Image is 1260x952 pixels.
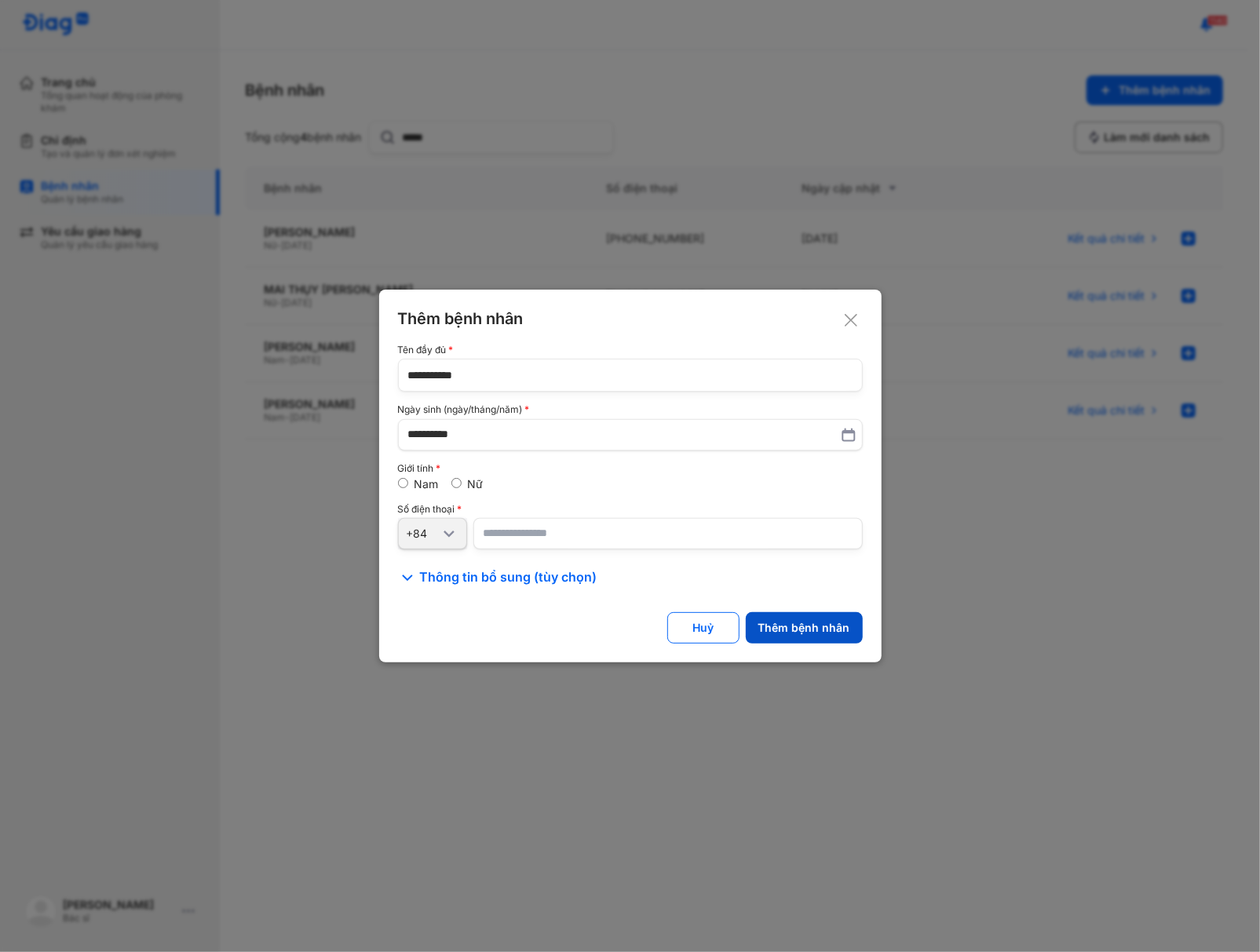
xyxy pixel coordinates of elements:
[746,612,863,644] button: Thêm bệnh nhân
[468,477,484,491] label: Nữ
[398,463,863,474] div: Giới tính
[415,477,439,491] label: Nam
[420,568,597,587] span: Thông tin bổ sung (tùy chọn)
[398,504,863,515] div: Số điện thoại
[398,404,863,415] div: Ngày sinh (ngày/tháng/năm)
[407,527,440,541] div: +84
[758,621,850,635] div: Thêm bệnh nhân
[667,612,740,644] button: Huỷ
[398,345,863,356] div: Tên đầy đủ
[398,308,863,329] div: Thêm bệnh nhân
